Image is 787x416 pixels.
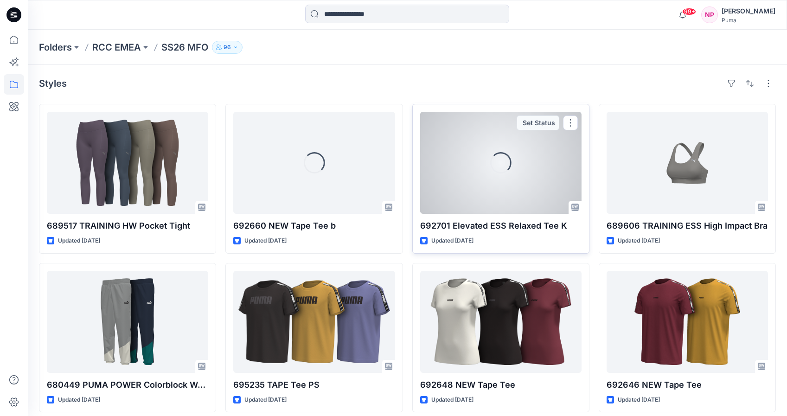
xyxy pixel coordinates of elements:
a: RCC EMEA [92,41,141,54]
div: Puma [722,17,775,24]
p: Updated [DATE] [431,236,473,246]
p: Updated [DATE] [244,395,287,405]
a: 692646 NEW Tape Tee [607,271,768,373]
p: SS26 MFO [161,41,208,54]
a: 695235 TAPE Tee PS [233,271,395,373]
p: 692646 NEW Tape Tee [607,378,768,391]
a: 689517 TRAINING HW Pocket Tight [47,112,208,214]
p: Updated [DATE] [618,395,660,405]
a: 692648 NEW Tape Tee [420,271,582,373]
p: Updated [DATE] [58,395,100,405]
p: 692648 NEW Tape Tee [420,378,582,391]
p: Updated [DATE] [618,236,660,246]
p: 689606 TRAINING ESS High Impact Bra [607,219,768,232]
p: Updated [DATE] [58,236,100,246]
p: 689517 TRAINING HW Pocket Tight [47,219,208,232]
a: 680449 PUMA POWER Colorblock Woven Pants [47,271,208,373]
span: 99+ [682,8,696,15]
h4: Styles [39,78,67,89]
p: 695235 TAPE Tee PS [233,378,395,391]
a: Folders [39,41,72,54]
p: Updated [DATE] [244,236,287,246]
a: 689606 TRAINING ESS High Impact Bra [607,112,768,214]
p: 96 [224,42,231,52]
p: Updated [DATE] [431,395,473,405]
p: 692701 Elevated ESS Relaxed Tee K [420,219,582,232]
button: 96 [212,41,243,54]
p: 680449 PUMA POWER Colorblock Woven Pants [47,378,208,391]
div: NP [701,6,718,23]
p: 692660 NEW Tape Tee b [233,219,395,232]
div: [PERSON_NAME] [722,6,775,17]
